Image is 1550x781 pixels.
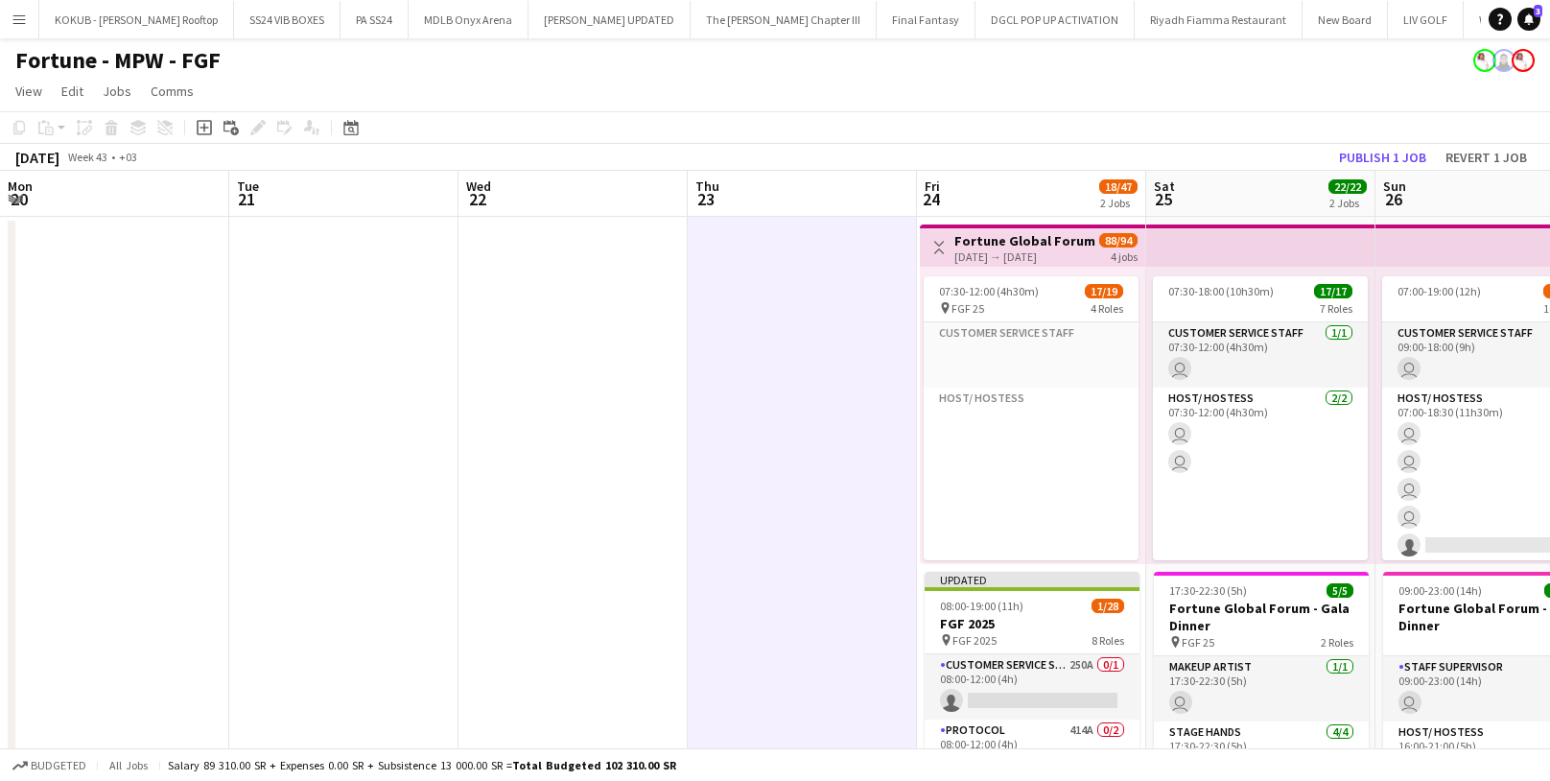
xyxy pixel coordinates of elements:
[466,177,491,195] span: Wed
[95,79,139,104] a: Jobs
[119,150,137,164] div: +03
[106,758,152,772] span: All jobs
[1331,145,1434,170] button: Publish 1 job
[877,1,975,38] button: Final Fantasy
[1303,1,1388,38] button: New Board
[168,758,676,772] div: Salary 89 310.00 SR + Expenses 0.00 SR + Subsistence 13 000.00 SR =
[5,188,33,210] span: 20
[15,46,221,75] h1: Fortune - MPW - FGF
[341,1,409,38] button: PA SS24
[31,759,86,772] span: Budgeted
[954,249,1097,264] div: [DATE] → [DATE]
[1320,301,1352,316] span: 7 Roles
[1534,5,1542,17] span: 3
[924,388,1139,592] app-card-role-placeholder: Host/ Hostess
[143,79,201,104] a: Comms
[925,177,940,195] span: Fri
[695,177,719,195] span: Thu
[1398,583,1482,598] span: 09:00-23:00 (14h)
[1397,284,1481,298] span: 07:00-19:00 (12h)
[1091,301,1123,316] span: 4 Roles
[1473,49,1496,72] app-user-avatar: Yousef Alotaibi
[1092,633,1124,648] span: 8 Roles
[10,755,89,776] button: Budgeted
[924,322,1139,388] app-card-role-placeholder: Customer Service Staff
[54,79,91,104] a: Edit
[234,188,259,210] span: 21
[103,83,131,100] span: Jobs
[1169,583,1247,598] span: 17:30-22:30 (5h)
[63,150,111,164] span: Week 43
[924,276,1139,560] app-job-card: 07:30-12:00 (4h30m)17/19 FGF 254 RolesCustomer Service StaffHost/ Hostess
[528,1,691,38] button: [PERSON_NAME] UPDATED
[409,1,528,38] button: MDLB Onyx Arena
[1512,49,1535,72] app-user-avatar: Yousef Alotaibi
[975,1,1135,38] button: DGCL POP UP ACTIVATION
[1182,635,1214,650] span: FGF 25
[8,177,33,195] span: Mon
[1327,583,1353,598] span: 5/5
[151,83,194,100] span: Comms
[8,79,50,104] a: View
[1168,284,1274,298] span: 07:30-18:00 (10h30m)
[463,188,491,210] span: 22
[925,572,1139,587] div: Updated
[954,232,1097,249] h3: Fortune Global Forum 2025
[939,284,1039,298] span: 07:30-12:00 (4h30m)
[1321,635,1353,650] span: 2 Roles
[512,758,676,772] span: Total Budgeted 102 310.00 SR
[15,148,59,167] div: [DATE]
[1154,600,1369,634] h3: Fortune Global Forum - Gala Dinner
[693,188,719,210] span: 23
[1517,8,1540,31] a: 3
[1492,49,1515,72] app-user-avatar: Reem Al Shorafa
[1438,145,1535,170] button: Revert 1 job
[1085,284,1123,298] span: 17/19
[1092,599,1124,613] span: 1/28
[1380,188,1406,210] span: 26
[940,599,1023,613] span: 08:00-19:00 (11h)
[61,83,83,100] span: Edit
[925,615,1139,632] h3: FGF 2025
[922,188,940,210] span: 24
[1314,284,1352,298] span: 17/17
[1154,656,1369,722] app-card-role: Makeup Artist1/117:30-22:30 (5h)
[15,83,42,100] span: View
[951,301,984,316] span: FGF 25
[925,654,1139,720] app-card-role: Customer Service Staff250A0/108:00-12:00 (4h)
[1328,179,1367,194] span: 22/22
[1153,276,1368,560] app-job-card: 07:30-18:00 (10h30m)17/177 RolesCustomer Service Staff1/107:30-12:00 (4h30m) Host/ Hostess2/207:3...
[1383,177,1406,195] span: Sun
[1388,1,1464,38] button: LIV GOLF
[1135,1,1303,38] button: Riyadh Fiamma Restaurant
[1151,188,1175,210] span: 25
[1111,248,1138,264] div: 4 jobs
[952,633,997,648] span: FGF 2025
[1099,233,1138,248] span: 88/94
[1329,196,1366,210] div: 2 Jobs
[1153,388,1368,592] app-card-role: Host/ Hostess2/207:30-12:00 (4h30m)
[1100,196,1137,210] div: 2 Jobs
[1153,322,1368,388] app-card-role: Customer Service Staff1/107:30-12:00 (4h30m)
[39,1,234,38] button: KOKUB - [PERSON_NAME] Rooftop
[1099,179,1138,194] span: 18/47
[1154,177,1175,195] span: Sat
[234,1,341,38] button: SS24 VIB BOXES
[691,1,877,38] button: The [PERSON_NAME] Chapter III
[237,177,259,195] span: Tue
